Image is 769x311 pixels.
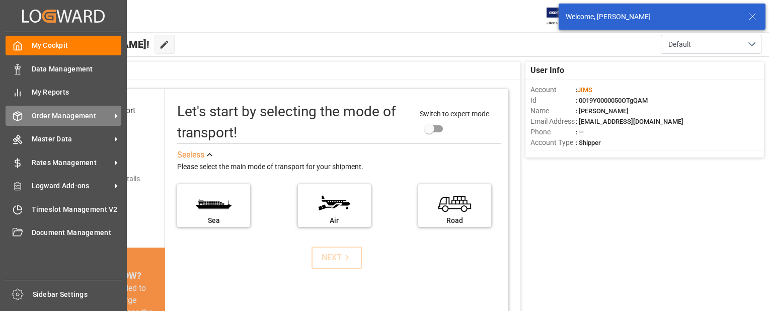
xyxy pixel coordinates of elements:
span: Timeslot Management V2 [32,204,122,215]
span: Order Management [32,111,111,121]
span: : Shipper [576,139,601,146]
span: Name [530,106,576,116]
a: Timeslot Management V2 [6,199,121,219]
span: Phone [530,127,576,137]
div: Air [303,215,366,226]
span: Default [668,39,691,50]
span: My Cockpit [32,40,122,51]
div: See less [177,149,204,161]
span: : [576,86,592,94]
span: Data Management [32,64,122,74]
div: Let's start by selecting the mode of transport! [177,101,410,143]
div: Welcome, [PERSON_NAME] [566,12,739,22]
span: Account [530,85,576,95]
span: Account Type [530,137,576,148]
span: : [PERSON_NAME] [576,107,629,115]
span: : — [576,128,584,136]
span: Logward Add-ons [32,181,111,191]
div: Please select the main mode of transport for your shipment. [177,161,501,173]
a: My Cockpit [6,36,121,55]
span: Sidebar Settings [33,289,123,300]
div: Road [423,215,486,226]
img: Exertis%20JAM%20-%20Email%20Logo.jpg_1722504956.jpg [547,8,581,25]
button: NEXT [312,247,362,269]
span: Document Management [32,227,122,238]
span: : 0019Y0000050OTgQAM [576,97,648,104]
span: Rates Management [32,158,111,168]
a: My Reports [6,83,121,102]
span: User Info [530,64,564,76]
div: Sea [182,215,245,226]
span: My Reports [32,87,122,98]
span: : [EMAIL_ADDRESS][DOMAIN_NAME] [576,118,683,125]
span: Id [530,95,576,106]
span: Hello [PERSON_NAME]! [41,35,149,54]
span: JIMS [577,86,592,94]
div: NEXT [322,252,352,264]
span: Master Data [32,134,111,144]
span: Email Address [530,116,576,127]
span: Switch to expert mode [420,110,489,118]
button: open menu [661,35,761,54]
a: Data Management [6,59,121,79]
